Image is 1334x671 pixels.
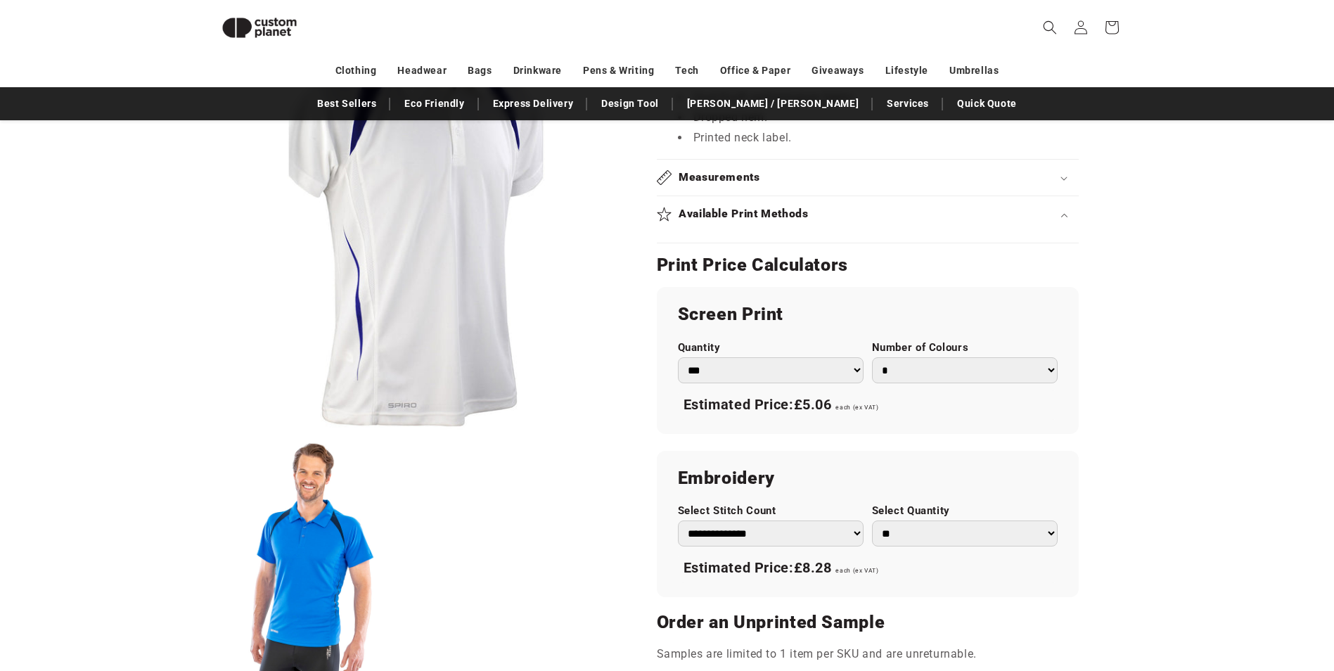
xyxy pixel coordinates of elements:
[885,58,928,83] a: Lifestyle
[835,404,878,411] span: each (ex VAT)
[675,58,698,83] a: Tech
[335,58,377,83] a: Clothing
[678,467,1058,490] h2: Embroidery
[657,611,1079,634] h2: Order an Unprinted Sample
[397,58,447,83] a: Headwear
[794,559,832,576] span: £8.28
[794,396,832,413] span: £5.06
[872,341,1058,354] label: Number of Colours
[678,390,1058,420] div: Estimated Price:
[468,58,492,83] a: Bags
[949,58,999,83] a: Umbrellas
[678,341,864,354] label: Quantity
[594,91,666,116] a: Design Tool
[657,196,1079,232] summary: Available Print Methods
[880,91,936,116] a: Services
[397,91,471,116] a: Eco Friendly
[678,504,864,518] label: Select Stitch Count
[486,91,581,116] a: Express Delivery
[657,644,1079,665] p: Samples are limited to 1 item per SKU and are unreturnable.
[513,58,562,83] a: Drinkware
[657,160,1079,196] summary: Measurements
[679,170,760,185] h2: Measurements
[678,554,1058,583] div: Estimated Price:
[950,91,1024,116] a: Quick Quote
[872,504,1058,518] label: Select Quantity
[835,567,878,574] span: each (ex VAT)
[583,58,654,83] a: Pens & Writing
[657,254,1079,276] h2: Print Price Calculators
[310,91,383,116] a: Best Sellers
[680,91,866,116] a: [PERSON_NAME] / [PERSON_NAME]
[210,6,309,50] img: Custom Planet
[678,128,1072,148] li: Printed neck label.
[1099,519,1334,671] iframe: Chat Widget
[812,58,864,83] a: Giveaways
[678,303,1058,326] h2: Screen Print
[720,58,790,83] a: Office & Paper
[1034,12,1065,43] summary: Search
[679,207,809,222] h2: Available Print Methods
